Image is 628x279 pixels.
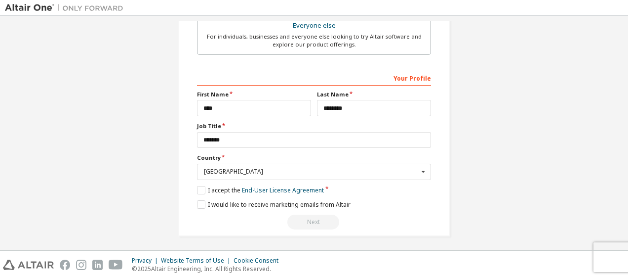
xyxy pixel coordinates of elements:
[197,186,324,194] label: I accept the
[203,19,425,33] div: Everyone else
[60,260,70,270] img: facebook.svg
[197,122,431,130] label: Job Title
[234,257,284,265] div: Cookie Consent
[197,154,431,162] label: Country
[76,260,86,270] img: instagram.svg
[3,260,54,270] img: altair_logo.svg
[92,260,103,270] img: linkedin.svg
[161,257,234,265] div: Website Terms of Use
[197,215,431,230] div: Select your account type to continue
[132,265,284,273] p: © 2025 Altair Engineering, Inc. All Rights Reserved.
[197,200,351,209] label: I would like to receive marketing emails from Altair
[109,260,123,270] img: youtube.svg
[317,91,431,98] label: Last Name
[204,169,419,175] div: [GEOGRAPHIC_DATA]
[132,257,161,265] div: Privacy
[203,33,425,48] div: For individuals, businesses and everyone else looking to try Altair software and explore our prod...
[5,3,128,13] img: Altair One
[242,186,324,194] a: End-User License Agreement
[197,70,431,86] div: Your Profile
[197,91,311,98] label: First Name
